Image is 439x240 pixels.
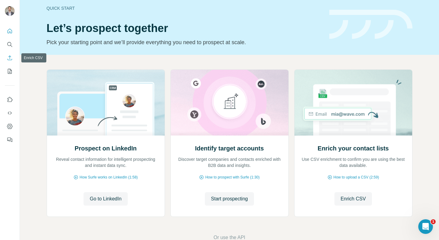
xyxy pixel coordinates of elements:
[329,10,412,39] img: banner
[5,39,15,50] button: Search
[47,22,322,34] h1: Let’s prospect together
[5,121,15,132] button: Dashboard
[334,175,379,180] span: How to upload a CSV (2:59)
[5,108,15,118] button: Use Surfe API
[75,144,137,153] h2: Prospect on LinkedIn
[5,6,15,16] img: Avatar
[294,70,412,136] img: Enrich your contact lists
[47,5,322,11] div: Quick start
[80,175,138,180] span: How Surfe works on LinkedIn (1:58)
[5,52,15,63] button: Enrich CSV
[195,144,264,153] h2: Identify target accounts
[334,192,372,206] button: Enrich CSV
[5,134,15,145] button: Feedback
[301,156,406,168] p: Use CSV enrichment to confirm you are using the best data available.
[177,156,282,168] p: Discover target companies and contacts enriched with B2B data and insights.
[205,192,254,206] button: Start prospecting
[205,175,259,180] span: How to prospect with Surfe (1:30)
[53,156,159,168] p: Reveal contact information for intelligent prospecting and instant data sync.
[431,219,436,224] span: 1
[211,195,248,203] span: Start prospecting
[418,219,433,234] iframe: Intercom live chat
[90,195,121,203] span: Go to LinkedIn
[5,94,15,105] button: Use Surfe on LinkedIn
[318,144,389,153] h2: Enrich your contact lists
[47,70,165,136] img: Prospect on LinkedIn
[5,26,15,37] button: Quick start
[170,70,289,136] img: Identify target accounts
[341,195,366,203] span: Enrich CSV
[5,66,15,77] button: My lists
[84,192,127,206] button: Go to LinkedIn
[47,38,322,47] p: Pick your starting point and we’ll provide everything you need to prospect at scale.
